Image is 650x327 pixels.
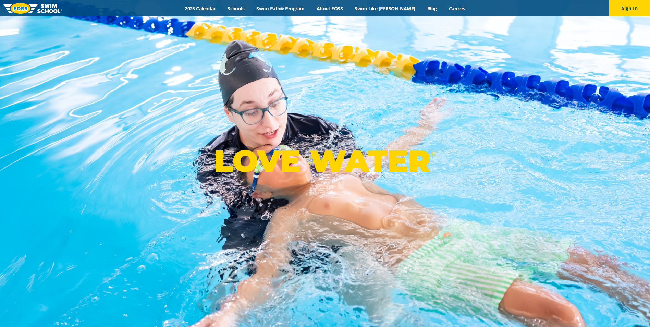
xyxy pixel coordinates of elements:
a: Schools [222,5,250,12]
a: 2025 Calendar [179,5,222,12]
a: Swim Path® Program [250,5,310,12]
img: FOSS Swim School Logo [3,3,62,14]
a: Blog [421,5,443,12]
p: LOVE WATER [214,143,436,179]
a: Swim Like [PERSON_NAME] [349,5,421,12]
a: Careers [443,5,471,12]
a: About FOSS [310,5,349,12]
sup: ® [430,149,436,158]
